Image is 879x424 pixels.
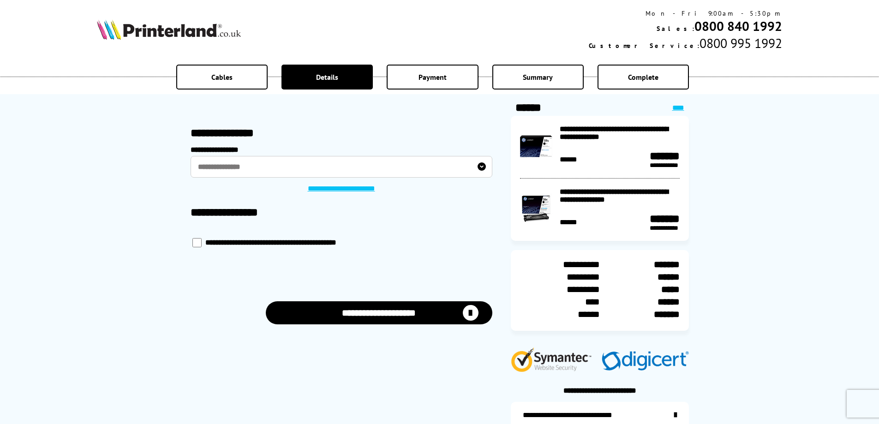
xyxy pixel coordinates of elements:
[694,18,782,35] a: 0800 840 1992
[523,72,553,82] span: Summary
[316,72,338,82] span: Details
[589,42,700,50] span: Customer Service:
[589,9,782,18] div: Mon - Fri 9:00am - 5:30pm
[419,72,447,82] span: Payment
[657,24,694,33] span: Sales:
[628,72,658,82] span: Complete
[211,72,233,82] span: Cables
[700,35,782,52] span: 0800 995 1992
[97,19,241,40] img: Printerland Logo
